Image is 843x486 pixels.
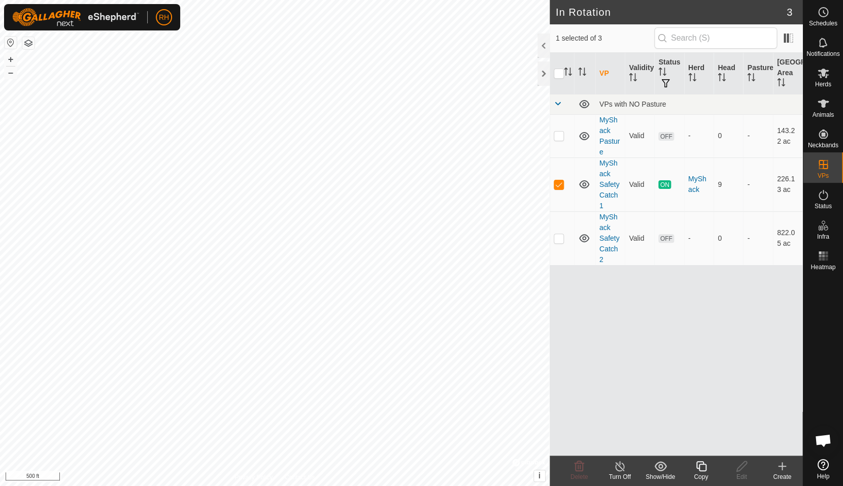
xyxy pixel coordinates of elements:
[743,53,772,94] th: Pasture
[787,5,792,20] span: 3
[714,211,743,265] td: 0
[714,114,743,157] td: 0
[714,157,743,211] td: 9
[285,473,315,482] a: Contact Us
[812,112,834,118] span: Animals
[815,81,831,87] span: Herds
[564,69,572,77] p-sorticon: Activate to sort
[817,234,829,240] span: Infra
[22,37,35,49] button: Map Layers
[658,69,666,77] p-sorticon: Activate to sort
[654,53,684,94] th: Status
[743,157,772,211] td: -
[658,180,670,189] span: ON
[658,234,673,243] span: OFF
[595,53,625,94] th: VP
[806,51,839,57] span: Notifications
[817,173,828,179] span: VPs
[803,455,843,483] a: Help
[534,470,545,481] button: i
[773,157,802,211] td: 226.13 ac
[762,472,802,481] div: Create
[640,472,681,481] div: Show/Hide
[681,472,721,481] div: Copy
[556,6,787,18] h2: In Rotation
[808,20,837,26] span: Schedules
[688,174,710,195] div: MyShack
[625,114,654,157] td: Valid
[5,53,17,66] button: +
[743,114,772,157] td: -
[721,472,762,481] div: Edit
[578,69,586,77] p-sorticon: Activate to sort
[570,473,588,480] span: Delete
[811,264,835,270] span: Heatmap
[556,33,654,44] span: 1 selected of 3
[599,472,640,481] div: Turn Off
[625,157,654,211] td: Valid
[684,53,714,94] th: Herd
[599,159,620,210] a: MyShack Safety Catch 1
[625,211,654,265] td: Valid
[599,213,620,264] a: MyShack Safety Catch 2
[538,471,540,480] span: i
[658,132,673,141] span: OFF
[814,203,831,209] span: Status
[773,53,802,94] th: [GEOGRAPHIC_DATA] Area
[718,75,726,83] p-sorticon: Activate to sort
[5,67,17,79] button: –
[714,53,743,94] th: Head
[817,473,829,479] span: Help
[743,211,772,265] td: -
[159,12,169,23] span: RH
[599,116,620,156] a: MyShack Pasture
[234,473,273,482] a: Privacy Policy
[773,211,802,265] td: 822.05 ac
[12,8,139,26] img: Gallagher Logo
[625,53,654,94] th: Validity
[808,425,838,456] div: Open chat
[5,37,17,49] button: Reset Map
[599,100,798,108] div: VPs with NO Pasture
[773,114,802,157] td: 143.22 ac
[777,80,785,88] p-sorticon: Activate to sort
[654,27,777,49] input: Search (S)
[629,75,637,83] p-sorticon: Activate to sort
[688,75,696,83] p-sorticon: Activate to sort
[807,142,838,148] span: Neckbands
[747,75,755,83] p-sorticon: Activate to sort
[688,131,710,141] div: -
[688,233,710,244] div: -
